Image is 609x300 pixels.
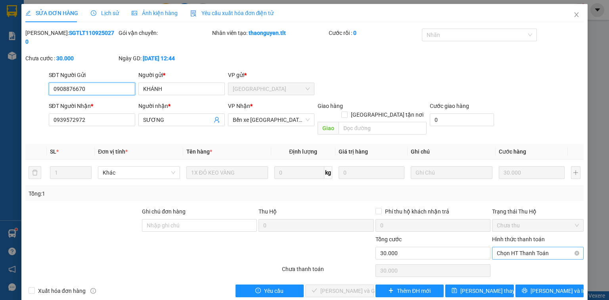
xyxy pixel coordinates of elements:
span: VP Nhận [228,103,250,109]
span: Yêu cầu xuất hóa đơn điện tử [190,10,274,16]
div: Chưa thanh toán [281,265,374,279]
span: Định lượng [289,148,317,155]
div: Chưa cước : [25,54,117,63]
span: Ảnh kiện hàng [132,10,178,16]
span: Phí thu hộ khách nhận trả [382,207,452,216]
span: Xuất hóa đơn hàng [35,287,89,295]
span: Tên hàng [186,148,212,155]
div: SĐT Người Gửi [49,71,135,79]
span: Yêu cầu [264,287,283,295]
span: close [573,12,580,18]
span: Khác [103,167,175,179]
span: kg [324,166,332,179]
label: Cước giao hàng [430,103,469,109]
input: Cước giao hàng [430,113,494,126]
span: Lịch sử [91,10,119,16]
button: check[PERSON_NAME] và Giao hàng [305,285,374,297]
label: Hình thức thanh toán [492,236,545,242]
input: Ghi chú đơn hàng [142,219,257,232]
div: VP gửi [228,71,314,79]
span: [PERSON_NAME] thay đổi [460,287,524,295]
span: [GEOGRAPHIC_DATA] tận nơi [348,110,427,119]
div: SĐT Người Nhận [49,102,135,110]
span: exclamation-circle [255,288,261,294]
button: Close [565,4,588,26]
b: thaonguyen.tlt [249,30,286,36]
img: icon [190,10,197,17]
div: Ngày GD: [119,54,210,63]
span: Thêm ĐH mới [397,287,431,295]
span: close-circle [575,251,579,256]
span: Giao [318,122,339,135]
th: Ghi chú [408,144,496,160]
input: Dọc đường [339,122,427,135]
span: Chọn HT Thanh Toán [497,247,579,259]
label: Ghi chú đơn hàng [142,208,186,215]
span: Giao hàng [318,103,343,109]
button: plus [571,166,580,179]
span: save [452,288,457,294]
span: Sài Gòn [233,83,310,95]
span: edit [25,10,31,16]
span: plus [388,288,394,294]
button: save[PERSON_NAME] thay đổi [445,285,514,297]
button: exclamation-circleYêu cầu [236,285,304,297]
span: Đơn vị tính [98,148,128,155]
span: Cước hàng [499,148,526,155]
span: info-circle [90,288,96,294]
b: SGTLT1109250270 [25,30,114,45]
input: 0 [339,166,404,179]
b: [DATE] 12:44 [143,55,175,62]
input: 0 [499,166,565,179]
span: Giá trị hàng [339,148,368,155]
div: Nhân viên tạo: [212,29,327,37]
div: Người nhận [138,102,225,110]
div: Tổng: 1 [29,189,236,198]
span: clock-circle [91,10,96,16]
input: Ghi Chú [411,166,492,179]
b: 0 [353,30,356,36]
div: Người gửi [138,71,225,79]
div: [PERSON_NAME]: [25,29,117,46]
span: [PERSON_NAME] và In [530,287,586,295]
span: Bến xe Tiền Giang [233,114,310,126]
div: Gói vận chuyển: [119,29,210,37]
div: Trạng thái Thu Hộ [492,207,584,216]
input: VD: Bàn, Ghế [186,166,268,179]
span: picture [132,10,137,16]
div: Cước rồi : [329,29,420,37]
span: SỬA ĐƠN HÀNG [25,10,78,16]
button: printer[PERSON_NAME] và In [515,285,584,297]
button: delete [29,166,41,179]
b: 30.000 [56,55,74,62]
span: printer [522,288,527,294]
span: user-add [214,117,220,123]
span: Chưa thu [497,219,579,231]
span: Tổng cước [375,236,402,242]
span: Thu Hộ [259,208,277,215]
button: plusThêm ĐH mới [375,285,444,297]
span: SL [50,148,56,155]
